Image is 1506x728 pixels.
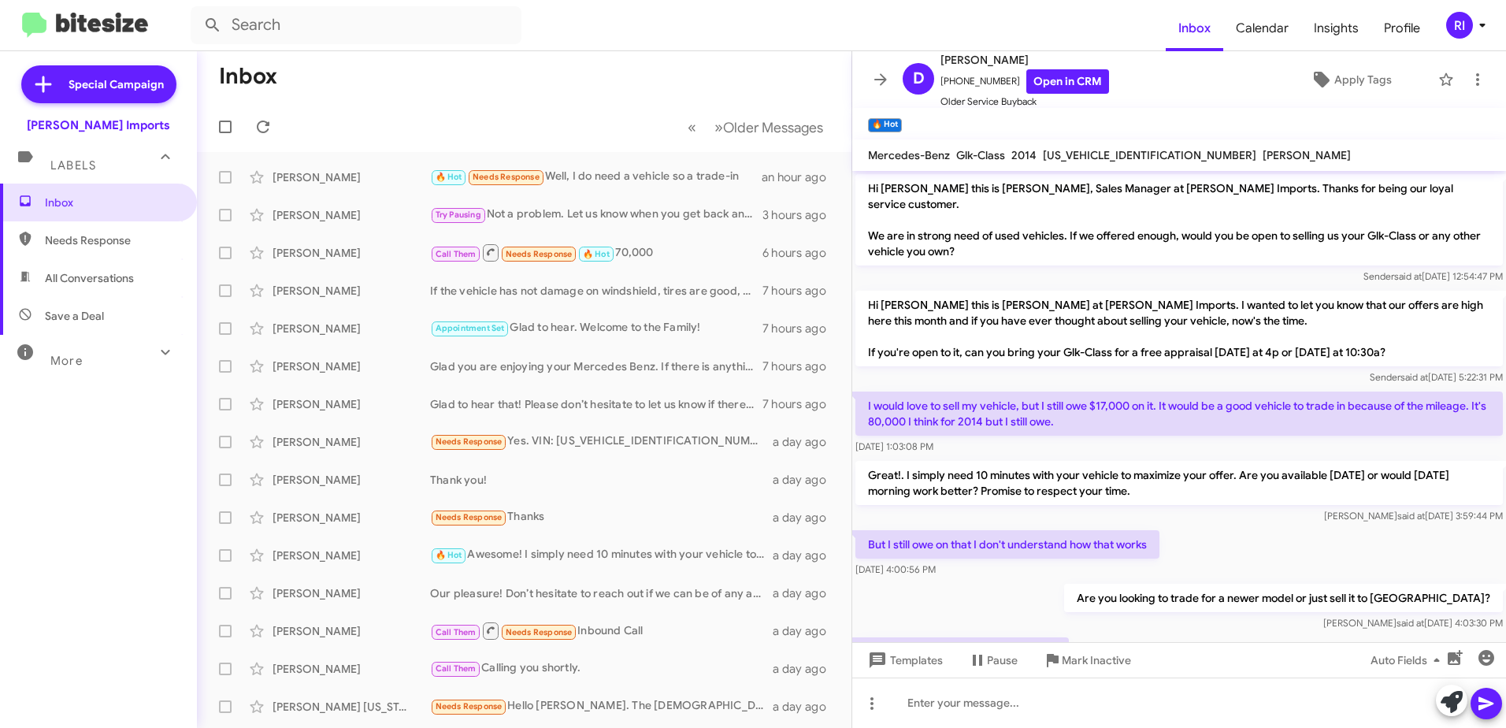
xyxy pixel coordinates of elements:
[436,701,503,711] span: Needs Response
[773,434,839,450] div: a day ago
[273,661,430,677] div: [PERSON_NAME]
[1371,6,1433,51] span: Profile
[855,637,1069,666] p: Well, I do need a vehicle so a trade-in
[45,308,104,324] span: Save a Deal
[430,621,773,641] div: Inbound Call
[773,548,839,563] div: a day ago
[430,697,773,715] div: Hello [PERSON_NAME]. The [DEMOGRAPHIC_DATA] Mercedes sprinter van is owned by AMCC athletic depar...
[1358,646,1459,674] button: Auto Fields
[50,354,83,368] span: More
[430,243,762,262] div: 70,000
[913,66,925,91] span: D
[1043,148,1256,162] span: [US_VEHICLE_IDENTIFICATION_NUMBER]
[773,510,839,526] div: a day ago
[430,659,773,678] div: Calling you shortly.
[1400,371,1428,383] span: said at
[855,461,1503,505] p: Great!. I simply need 10 minutes with your vehicle to maximize your offer. Are you available [DAT...
[273,548,430,563] div: [PERSON_NAME]
[436,512,503,522] span: Needs Response
[762,358,839,374] div: 7 hours ago
[273,283,430,299] div: [PERSON_NAME]
[69,76,164,92] span: Special Campaign
[1334,65,1392,94] span: Apply Tags
[273,396,430,412] div: [PERSON_NAME]
[723,119,823,136] span: Older Messages
[956,148,1005,162] span: Glk-Class
[27,117,170,133] div: [PERSON_NAME] Imports
[430,585,773,601] div: Our pleasure! Don’t hesitate to reach out if we can be of any assistance.
[852,646,955,674] button: Templates
[430,168,762,186] div: Well, I do need a vehicle so a trade-in
[762,207,839,223] div: 3 hours ago
[273,472,430,488] div: [PERSON_NAME]
[273,434,430,450] div: [PERSON_NAME]
[273,510,430,526] div: [PERSON_NAME]
[436,323,505,333] span: Appointment Set
[1062,646,1131,674] span: Mark Inactive
[855,174,1503,266] p: Hi [PERSON_NAME] this is [PERSON_NAME], Sales Manager at [PERSON_NAME] Imports. Thanks for being ...
[855,392,1503,436] p: I would love to sell my vehicle, but I still owe $17,000 on it. It would be a good vehicle to tra...
[273,358,430,374] div: [PERSON_NAME]
[855,291,1503,366] p: Hi [PERSON_NAME] this is [PERSON_NAME] at [PERSON_NAME] Imports. I wanted to let you know that ou...
[273,623,430,639] div: [PERSON_NAME]
[430,358,762,374] div: Glad you are enjoying your Mercedes Benz. If there is anything I can do in the future, do not hes...
[191,6,521,44] input: Search
[1323,617,1503,629] span: [PERSON_NAME] [DATE] 4:03:30 PM
[678,111,706,143] button: Previous
[714,117,723,137] span: »
[506,627,573,637] span: Needs Response
[773,585,839,601] div: a day ago
[21,65,176,103] a: Special Campaign
[1324,510,1503,522] span: [PERSON_NAME] [DATE] 3:59:44 PM
[506,249,573,259] span: Needs Response
[50,158,96,173] span: Labels
[1166,6,1223,51] a: Inbox
[762,396,839,412] div: 7 hours ago
[865,646,943,674] span: Templates
[868,118,902,132] small: 🔥 Hot
[273,699,430,715] div: [PERSON_NAME] [US_STATE] [GEOGRAPHIC_DATA] [GEOGRAPHIC_DATA]
[762,321,839,336] div: 7 hours ago
[940,94,1109,110] span: Older Service Buyback
[45,270,134,286] span: All Conversations
[855,530,1159,559] p: But I still owe on that I don't understand how that works
[1030,646,1144,674] button: Mark Inactive
[1301,6,1371,51] a: Insights
[773,623,839,639] div: a day ago
[1223,6,1301,51] a: Calendar
[1397,510,1425,522] span: said at
[762,283,839,299] div: 7 hours ago
[436,627,477,637] span: Call Them
[762,245,839,261] div: 6 hours ago
[679,111,833,143] nav: Page navigation example
[436,663,477,674] span: Call Them
[430,508,773,526] div: Thanks
[1011,148,1037,162] span: 2014
[940,50,1109,69] span: [PERSON_NAME]
[273,245,430,261] div: [PERSON_NAME]
[1270,65,1430,94] button: Apply Tags
[1370,371,1503,383] span: Sender [DATE] 5:22:31 PM
[430,206,762,224] div: Not a problem. Let us know when you get back and we can set up a time.
[430,283,762,299] div: If the vehicle has not damage on windshield, tires are good, no body damage. It should bring betw...
[436,172,462,182] span: 🔥 Hot
[45,232,179,248] span: Needs Response
[1446,12,1473,39] div: RI
[436,436,503,447] span: Needs Response
[436,550,462,560] span: 🔥 Hot
[473,172,540,182] span: Needs Response
[273,207,430,223] div: [PERSON_NAME]
[955,646,1030,674] button: Pause
[430,472,773,488] div: Thank you!
[987,646,1018,674] span: Pause
[1263,148,1351,162] span: [PERSON_NAME]
[436,249,477,259] span: Call Them
[1394,270,1422,282] span: said at
[273,321,430,336] div: [PERSON_NAME]
[773,699,839,715] div: a day ago
[583,249,610,259] span: 🔥 Hot
[430,396,762,412] div: Glad to hear that! Please don’t hesitate to let us know if there’s anything else we can do to ass...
